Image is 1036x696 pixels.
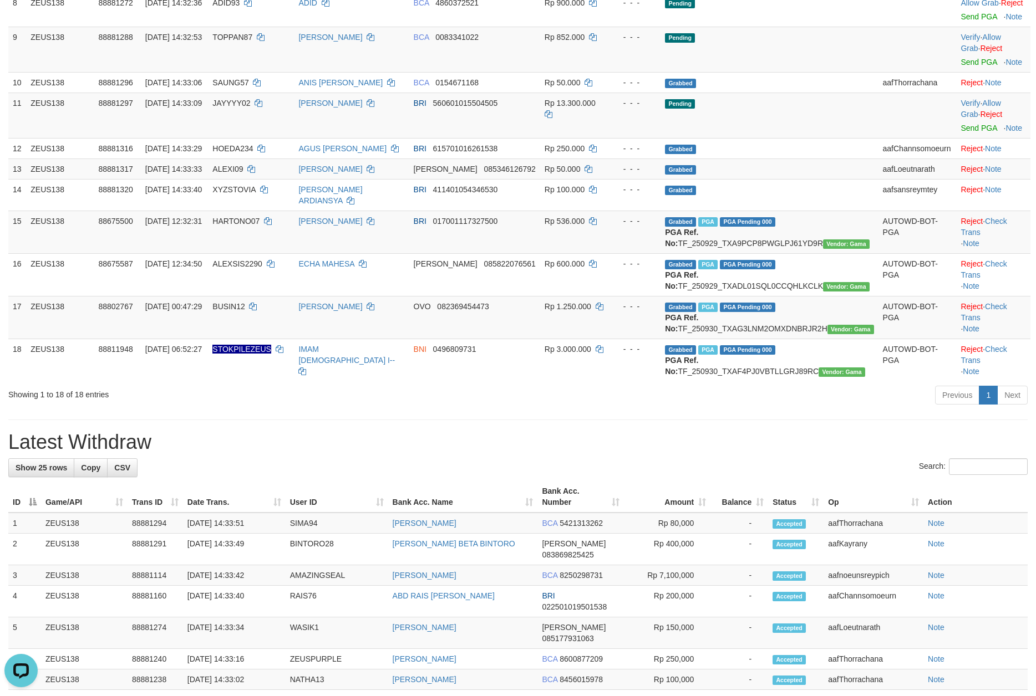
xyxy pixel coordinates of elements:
span: Grabbed [665,345,696,355]
a: Reject [961,217,983,226]
td: · [956,72,1030,93]
div: - - - [613,77,656,88]
span: Pending [665,33,695,43]
span: Copy [81,463,100,472]
td: [DATE] 14:33:16 [183,649,286,669]
span: 88881316 [98,144,133,153]
td: ZEUS138 [41,586,128,617]
td: 18 [8,339,26,381]
a: Copy [74,458,108,477]
td: ZEUSPURPLE [286,649,388,669]
td: Rp 150,000 [624,617,710,649]
td: · [956,158,1030,179]
a: Verify [961,99,980,108]
a: [PERSON_NAME] [298,33,362,42]
a: Reject [961,78,983,87]
a: Note [963,367,979,376]
td: [DATE] 14:33:42 [183,565,286,586]
span: Copy 0496809731 to clipboard [433,345,476,354]
a: Verify [961,33,980,42]
td: ZEUS138 [41,534,128,565]
span: Copy 411401054346530 to clipboard [433,185,498,194]
td: aafLoeutnarath [878,158,957,179]
a: Allow Grab [961,99,1001,119]
span: Grabbed [665,217,696,227]
span: Marked by aafsreyleap [698,345,718,355]
td: ZEUS138 [26,296,94,339]
div: Showing 1 to 18 of 18 entries [8,385,423,400]
a: Note [963,282,979,290]
td: ZEUS138 [26,158,94,179]
th: Action [923,481,1028,513]
span: BCA [542,519,557,528]
span: HOEDA234 [212,144,253,153]
span: BRI [414,217,426,226]
td: [DATE] 14:33:40 [183,586,286,617]
a: Reject [961,165,983,173]
td: WASIK1 [286,617,388,649]
span: BRI [542,591,555,600]
td: Rp 7,100,000 [624,565,710,586]
td: TF_250930_TXAG3LNM2OMXDNBRJR2H [661,296,878,339]
span: [DATE] 12:34:50 [145,259,202,268]
td: 88881240 [128,649,183,669]
a: Note [928,539,944,548]
span: Marked by aafsreyleap [698,303,718,312]
span: Grabbed [665,145,696,154]
span: BNI [414,345,426,354]
a: ECHA MAHESA [298,259,354,268]
td: 15 [8,211,26,253]
span: CSV [114,463,130,472]
a: Reject [980,110,1002,119]
td: - [710,586,768,617]
a: ANIS [PERSON_NAME] [298,78,383,87]
a: AGUS [PERSON_NAME] [298,144,387,153]
span: [PERSON_NAME] [542,623,606,632]
span: Rp 50.000 [545,78,581,87]
span: BCA [542,571,557,580]
th: Trans ID: activate to sort column ascending [128,481,183,513]
td: AMAZINGSEAL [286,565,388,586]
a: [PERSON_NAME] [393,623,456,632]
span: Copy 5421313262 to clipboard [560,519,603,528]
b: PGA Ref. No: [665,356,698,376]
a: Send PGA [961,12,997,21]
span: [DATE] 00:47:29 [145,302,202,311]
td: 88881291 [128,534,183,565]
a: Send PGA [961,124,997,132]
a: [PERSON_NAME] [393,675,456,684]
td: - [710,513,768,534]
button: Open LiveChat chat widget [4,4,38,38]
td: [DATE] 14:33:34 [183,617,286,649]
span: Rp 852.000 [545,33,585,42]
td: aafsansreymtey [878,179,957,211]
td: · [956,179,1030,211]
td: SIMA94 [286,513,388,534]
a: Reject [961,345,983,354]
a: [PERSON_NAME] [393,519,456,528]
span: · [961,99,1001,119]
span: Copy 085346126792 to clipboard [484,165,535,173]
span: [PERSON_NAME] [414,259,478,268]
a: Check Trans [961,217,1007,237]
a: Previous [935,386,979,405]
span: Copy 017001117327500 to clipboard [433,217,498,226]
span: ALEXSIS2290 [212,259,262,268]
span: HARTONO07 [212,217,260,226]
a: Next [997,386,1028,405]
td: aafnoeunsreypich [824,565,923,586]
td: [DATE] 14:33:49 [183,534,286,565]
td: TF_250929_TXA9PCP8PWGLPJ61YD9R [661,211,878,253]
span: 88675587 [98,259,133,268]
td: · · [956,339,1030,381]
a: [PERSON_NAME] [298,302,362,311]
a: [PERSON_NAME] [298,217,362,226]
span: XYZSTOVIA [212,185,256,194]
span: 88881317 [98,165,133,173]
td: aafChannsomoeurn [824,586,923,617]
span: OVO [414,302,431,311]
td: 88881114 [128,565,183,586]
th: Op: activate to sort column ascending [824,481,923,513]
span: [DATE] 14:33:06 [145,78,202,87]
td: 6 [8,649,41,669]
